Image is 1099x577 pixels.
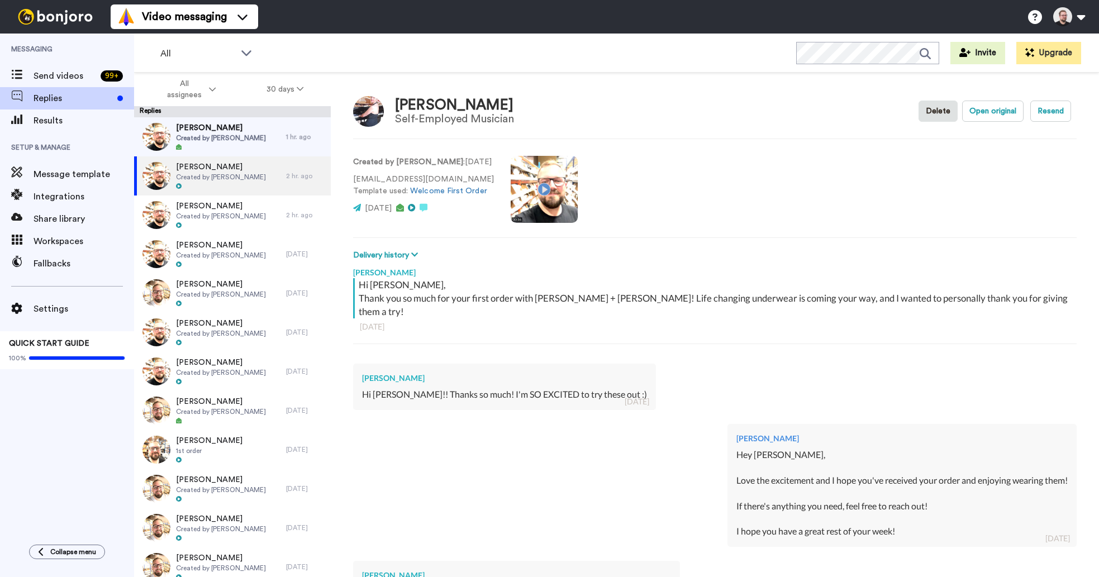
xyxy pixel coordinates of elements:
[286,132,325,141] div: 1 hr. ago
[142,240,170,268] img: 0ebeb185-aceb-4ea7-b17b-5d5448b0a189-thumb.jpg
[286,367,325,376] div: [DATE]
[142,279,170,307] img: 11682276-afbd-4b54-bc4a-fbbc98e51baf-thumb.jpg
[176,279,266,290] span: [PERSON_NAME]
[134,430,331,469] a: [PERSON_NAME]1st order[DATE]
[160,47,235,60] span: All
[176,396,266,407] span: [PERSON_NAME]
[362,388,647,401] div: Hi [PERSON_NAME]!! Thanks so much! I'm SO EXCITED to try these out :)
[134,313,331,352] a: [PERSON_NAME]Created by [PERSON_NAME][DATE]
[176,173,266,182] span: Created by [PERSON_NAME]
[176,318,266,329] span: [PERSON_NAME]
[34,257,134,270] span: Fallbacks
[359,278,1074,318] div: Hi [PERSON_NAME], Thank you so much for your first order with [PERSON_NAME] + [PERSON_NAME]! Life...
[142,162,170,190] img: 0ebeb185-aceb-4ea7-b17b-5d5448b0a189-thumb.jpg
[142,397,170,425] img: 11682276-afbd-4b54-bc4a-fbbc98e51baf-thumb.jpg
[286,406,325,415] div: [DATE]
[34,190,134,203] span: Integrations
[362,373,647,384] div: [PERSON_NAME]
[29,545,105,559] button: Collapse menu
[134,235,331,274] a: [PERSON_NAME]Created by [PERSON_NAME][DATE]
[142,201,170,229] img: 0ebeb185-aceb-4ea7-b17b-5d5448b0a189-thumb.jpg
[353,156,494,168] p: : [DATE]
[142,514,170,542] img: 11682276-afbd-4b54-bc4a-fbbc98e51baf-thumb.jpg
[176,435,242,446] span: [PERSON_NAME]
[176,368,266,377] span: Created by [PERSON_NAME]
[950,42,1005,64] button: Invite
[353,174,494,197] p: [EMAIL_ADDRESS][DOMAIN_NAME] Template used:
[161,78,207,101] span: All assignees
[34,92,113,105] span: Replies
[34,168,134,181] span: Message template
[101,70,123,82] div: 99 +
[176,474,266,485] span: [PERSON_NAME]
[286,211,325,220] div: 2 hr. ago
[34,235,134,248] span: Workspaces
[395,97,513,113] div: [PERSON_NAME]
[134,274,331,313] a: [PERSON_NAME]Created by [PERSON_NAME][DATE]
[176,552,266,564] span: [PERSON_NAME]
[962,101,1024,122] button: Open original
[286,523,325,532] div: [DATE]
[134,106,331,117] div: Replies
[142,357,170,385] img: 0ebeb185-aceb-4ea7-b17b-5d5448b0a189-thumb.jpg
[134,391,331,430] a: [PERSON_NAME]Created by [PERSON_NAME][DATE]
[134,352,331,391] a: [PERSON_NAME]Created by [PERSON_NAME][DATE]
[134,117,331,156] a: [PERSON_NAME]Created by [PERSON_NAME]1 hr. ago
[13,9,97,25] img: bj-logo-header-white.svg
[353,261,1077,278] div: [PERSON_NAME]
[286,289,325,298] div: [DATE]
[34,69,96,83] span: Send videos
[919,101,958,122] button: Delete
[353,249,421,261] button: Delivery history
[1016,42,1081,64] button: Upgrade
[736,433,1068,444] div: [PERSON_NAME]
[353,96,384,127] img: Image of Sophia Vaillant
[34,212,134,226] span: Share library
[286,328,325,337] div: [DATE]
[241,79,329,99] button: 30 days
[286,562,325,571] div: [DATE]
[395,113,513,125] div: Self-Employed Musician
[117,8,135,26] img: vm-color.svg
[9,340,89,347] span: QUICK START GUIDE
[136,74,241,105] button: All assignees
[34,302,134,316] span: Settings
[176,122,266,133] span: [PERSON_NAME]
[142,9,227,25] span: Video messaging
[142,318,170,346] img: 0ebeb185-aceb-4ea7-b17b-5d5448b0a189-thumb.jpg
[176,240,266,251] span: [PERSON_NAME]
[625,396,649,407] div: [DATE]
[176,201,266,212] span: [PERSON_NAME]
[9,354,26,363] span: 100%
[176,212,266,221] span: Created by [PERSON_NAME]
[410,187,487,195] a: Welcome First Order
[176,446,242,455] span: 1st order
[142,436,170,464] img: efa524da-70a9-41f2-aa42-4cb2d5cfdec7-thumb.jpg
[286,171,325,180] div: 2 hr. ago
[176,513,266,524] span: [PERSON_NAME]
[142,123,170,151] img: 0ebeb185-aceb-4ea7-b17b-5d5448b0a189-thumb.jpg
[176,290,266,299] span: Created by [PERSON_NAME]
[176,564,266,573] span: Created by [PERSON_NAME]
[176,161,266,173] span: [PERSON_NAME]
[176,407,266,416] span: Created by [PERSON_NAME]
[286,250,325,259] div: [DATE]
[176,133,266,142] span: Created by [PERSON_NAME]
[176,357,266,368] span: [PERSON_NAME]
[360,321,1070,332] div: [DATE]
[176,485,266,494] span: Created by [PERSON_NAME]
[353,158,463,166] strong: Created by [PERSON_NAME]
[134,156,331,195] a: [PERSON_NAME]Created by [PERSON_NAME]2 hr. ago
[176,251,266,260] span: Created by [PERSON_NAME]
[142,475,170,503] img: 11682276-afbd-4b54-bc4a-fbbc98e51baf-thumb.jpg
[176,329,266,338] span: Created by [PERSON_NAME]
[134,195,331,235] a: [PERSON_NAME]Created by [PERSON_NAME]2 hr. ago
[286,445,325,454] div: [DATE]
[134,469,331,508] a: [PERSON_NAME]Created by [PERSON_NAME][DATE]
[134,508,331,547] a: [PERSON_NAME]Created by [PERSON_NAME][DATE]
[34,114,134,127] span: Results
[1045,533,1070,544] div: [DATE]
[1030,101,1071,122] button: Resend
[736,449,1068,538] div: Hey [PERSON_NAME], Love the excitement and I hope you've received your order and enjoying wearing...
